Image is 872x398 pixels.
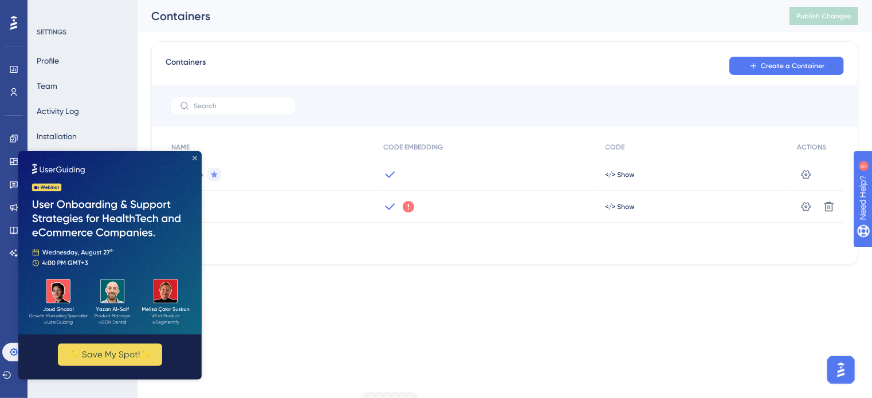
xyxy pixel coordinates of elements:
[174,5,179,9] div: Close Preview
[383,143,443,152] span: CODE EMBEDDING
[166,56,206,76] span: Containers
[606,170,635,179] button: </> Show
[789,7,858,25] button: Publish Changes
[824,353,858,387] iframe: UserGuiding AI Assistant Launcher
[761,61,825,70] span: Create a Container
[797,143,826,152] span: ACTIONS
[729,57,844,75] button: Create a Container
[37,126,77,147] button: Installation
[151,8,761,24] div: Containers
[606,202,635,211] button: </> Show
[27,3,72,17] span: Need Help?
[194,102,286,110] input: Search
[796,11,851,21] span: Publish Changes
[37,76,57,96] button: Team
[606,143,625,152] span: CODE
[37,27,129,37] div: SETTINGS
[40,192,144,215] button: ✨ Save My Spot!✨
[37,101,79,121] button: Activity Log
[80,6,83,15] div: 9
[37,50,59,71] button: Profile
[171,143,190,152] span: NAME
